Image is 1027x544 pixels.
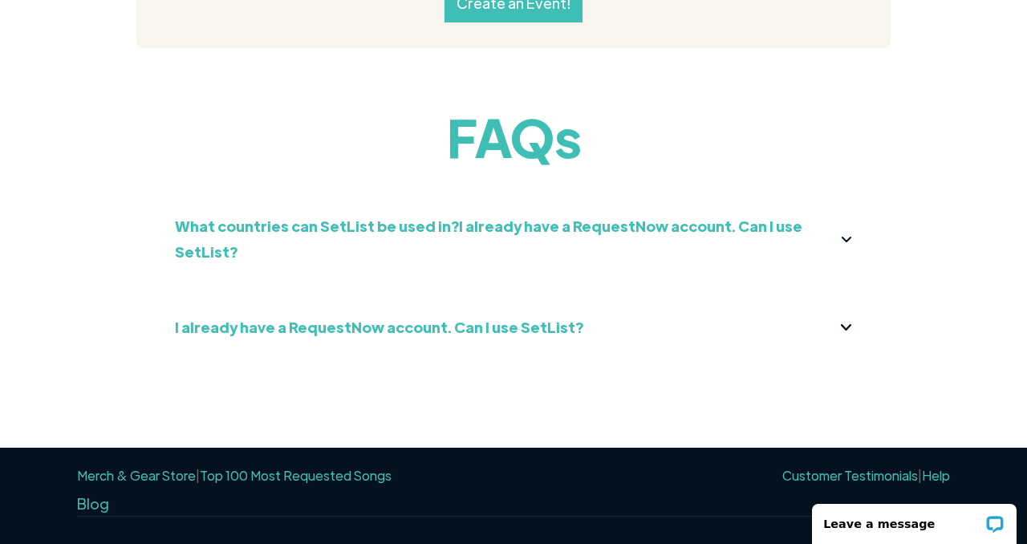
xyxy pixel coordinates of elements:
[77,494,109,513] a: Blog
[77,464,392,488] div: |
[802,493,1027,544] iframe: LiveChat chat widget
[922,467,950,484] a: Help
[175,217,802,261] strong: What countries can SetList be used in?I already have a RequestNow account. Can I use SetList?
[136,104,891,168] h1: FAQs
[77,467,196,484] a: Merch & Gear Store
[200,467,392,484] a: Top 100 Most Requested Songs
[777,464,950,488] div: |
[175,318,583,336] strong: I already have a RequestNow account. Can I use SetList?
[842,237,851,242] img: dropdown icon
[841,324,851,330] img: down arrow
[782,467,918,484] a: Customer Testimonials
